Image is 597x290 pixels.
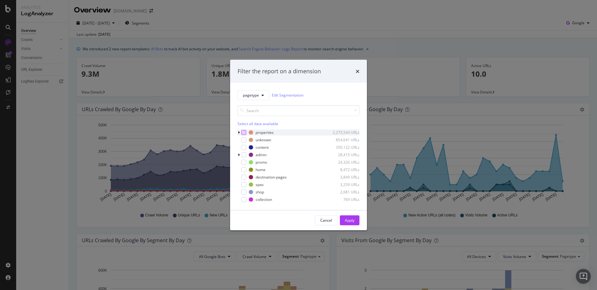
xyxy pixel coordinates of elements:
[329,145,359,150] div: 350,122 URLs
[256,197,272,202] div: collection
[256,160,267,165] div: promo
[238,67,321,75] div: Filter the report on a dimension
[329,130,359,135] div: 2,275,544 URLs
[256,182,264,187] div: spas
[356,67,359,75] div: times
[238,121,359,126] div: Select all data available
[256,130,274,135] div: properties
[329,189,359,195] div: 2,681 URLs
[320,218,332,223] div: Cancel
[576,269,591,284] div: Open Intercom Messenger
[329,197,359,202] div: 769 URLs
[340,215,359,225] button: Apply
[329,160,359,165] div: 24,326 URLs
[256,145,269,150] div: content
[345,218,354,223] div: Apply
[230,60,367,230] div: modal
[272,92,303,98] a: Edit Segmentation
[329,152,359,157] div: 28,415 URLs
[315,215,337,225] button: Cancel
[329,167,359,172] div: 8,472 URLs
[329,174,359,180] div: 3,849 URLs
[329,137,359,143] div: 854,641 URLs
[238,90,269,100] button: pagetype
[256,137,271,143] div: unknown
[256,174,287,180] div: destination-pages
[256,152,266,157] div: admin
[329,182,359,187] div: 3,259 URLs
[243,93,259,98] span: pagetype
[238,105,359,116] input: Search
[256,167,266,172] div: home
[256,189,264,195] div: shop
